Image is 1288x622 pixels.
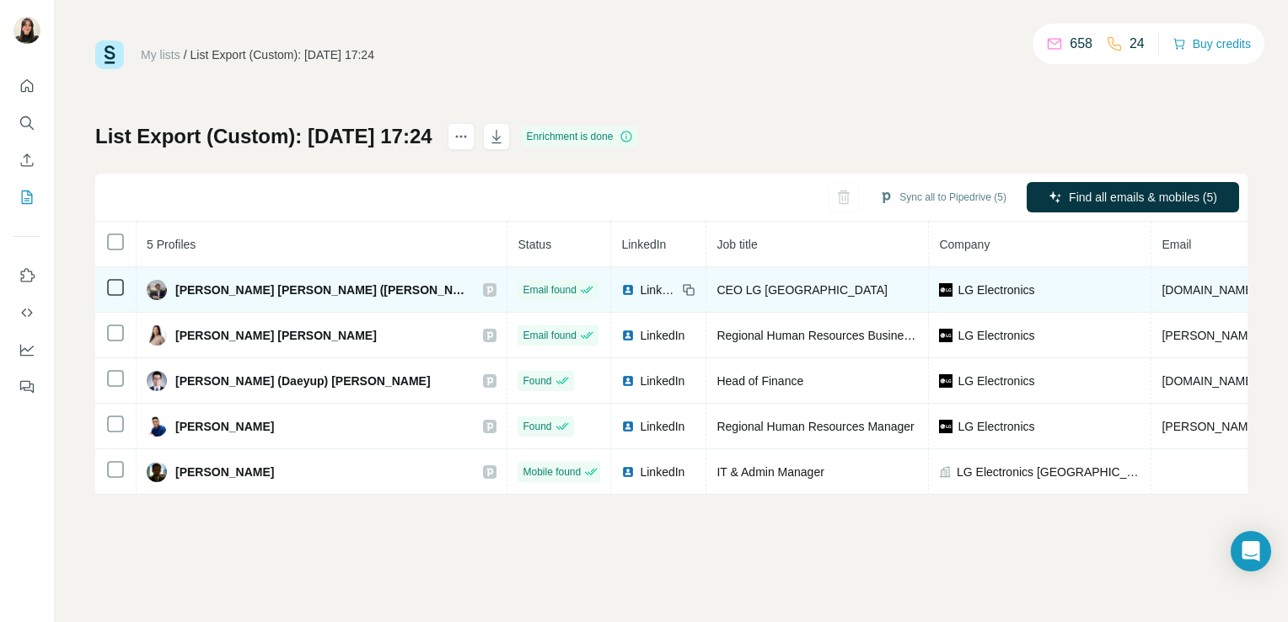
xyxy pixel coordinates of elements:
img: Avatar [147,325,167,346]
span: [PERSON_NAME] [PERSON_NAME] [175,327,377,344]
button: Buy credits [1173,32,1251,56]
span: [PERSON_NAME] [PERSON_NAME] ([PERSON_NAME]) [175,282,466,298]
span: Regional Human Resources Business Partner [716,329,958,342]
span: LG Electronics [958,327,1034,344]
img: LinkedIn logo [621,329,635,342]
span: [PERSON_NAME] [175,464,274,480]
span: [PERSON_NAME] [175,418,274,435]
span: IT & Admin Manager [716,465,824,479]
span: Status [518,238,551,251]
div: Open Intercom Messenger [1231,531,1271,571]
img: Avatar [147,280,167,300]
p: 24 [1130,34,1145,54]
img: company-logo [939,374,953,388]
img: Avatar [147,416,167,437]
button: My lists [13,182,40,212]
button: Quick start [13,71,40,101]
h1: List Export (Custom): [DATE] 17:24 [95,123,432,150]
button: Enrich CSV [13,145,40,175]
button: Use Surfe on LinkedIn [13,260,40,291]
div: Enrichment is done [522,126,639,147]
a: My lists [141,48,180,62]
span: LG Electronics [GEOGRAPHIC_DATA] [957,464,1140,480]
span: Company [939,238,990,251]
span: [PERSON_NAME] (Daeyup) [PERSON_NAME] [175,373,431,389]
span: LinkedIn [640,373,684,389]
span: Found [523,419,551,434]
span: LinkedIn [640,282,677,298]
button: Sync all to Pipedrive (5) [867,185,1018,210]
img: company-logo [939,329,953,342]
span: LinkedIn [640,418,684,435]
span: Mobile found [523,464,581,480]
span: LinkedIn [640,327,684,344]
img: LinkedIn logo [621,283,635,297]
span: Email found [523,282,576,298]
img: Avatar [13,17,40,44]
span: Email found [523,328,576,343]
div: List Export (Custom): [DATE] 17:24 [191,46,374,63]
span: Regional Human Resources Manager [716,420,914,433]
span: Find all emails & mobiles (5) [1069,189,1217,206]
span: LinkedIn [621,238,666,251]
img: Avatar [147,371,167,391]
img: LinkedIn logo [621,420,635,433]
button: Search [13,108,40,138]
img: Surfe Logo [95,40,124,69]
img: LinkedIn logo [621,465,635,479]
li: / [184,46,187,63]
img: LinkedIn logo [621,374,635,388]
span: 5 Profiles [147,238,196,251]
img: Avatar [147,462,167,482]
span: Email [1162,238,1191,251]
span: Found [523,373,551,389]
span: LG Electronics [958,373,1034,389]
button: Dashboard [13,335,40,365]
p: 658 [1070,34,1092,54]
button: Find all emails & mobiles (5) [1027,182,1239,212]
button: Use Surfe API [13,298,40,328]
span: Job title [716,238,757,251]
span: Head of Finance [716,374,803,388]
button: Feedback [13,372,40,402]
img: company-logo [939,283,953,297]
button: actions [448,123,475,150]
img: company-logo [939,420,953,433]
span: LG Electronics [958,282,1034,298]
span: CEO LG [GEOGRAPHIC_DATA] [716,283,888,297]
span: LinkedIn [640,464,684,480]
span: LG Electronics [958,418,1034,435]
